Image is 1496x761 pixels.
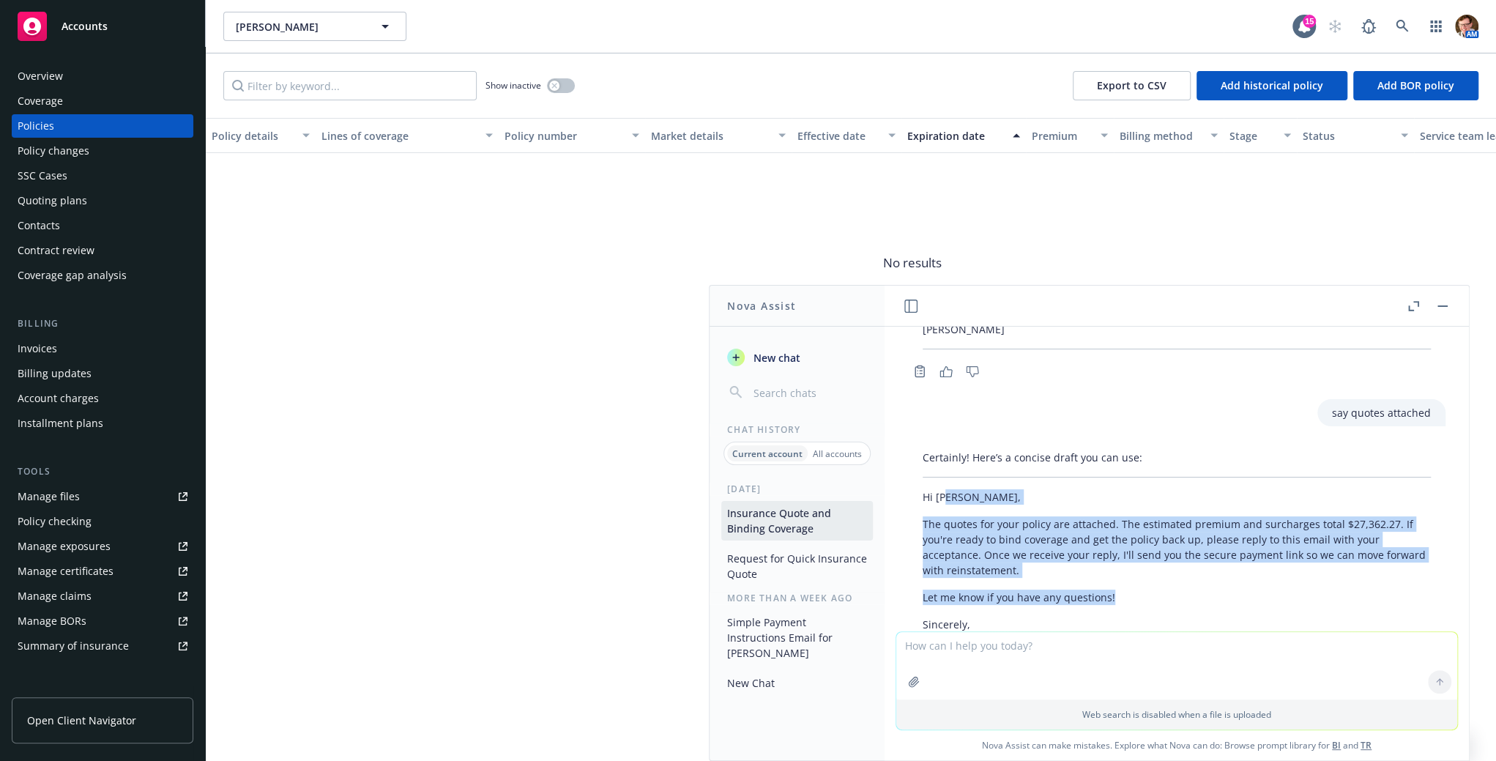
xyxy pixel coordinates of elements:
[923,489,1431,505] p: Hi [PERSON_NAME],
[12,316,193,331] div: Billing
[12,464,193,479] div: Tools
[18,412,103,435] div: Installment plans
[316,118,499,153] button: Lines of coverage
[1353,71,1478,100] button: Add BOR policy
[212,128,294,144] div: Policy details
[18,164,67,188] div: SSC Cases
[1303,15,1316,28] div: 15
[62,21,108,32] span: Accounts
[12,64,193,88] a: Overview
[1229,128,1275,144] div: Stage
[485,79,541,92] span: Show inactive
[1421,12,1451,41] a: Switch app
[1224,118,1297,153] button: Stage
[18,362,92,385] div: Billing updates
[1221,78,1323,92] span: Add historical policy
[721,671,873,695] button: New Chat
[18,64,63,88] div: Overview
[923,450,1431,465] p: Certainly! Here’s a concise draft you can use:
[18,214,60,237] div: Contacts
[18,114,54,138] div: Policies
[12,139,193,163] a: Policy changes
[18,189,87,212] div: Quoting plans
[1354,12,1383,41] a: Report a Bug
[499,118,645,153] button: Policy number
[813,448,862,460] p: All accounts
[18,609,86,633] div: Manage BORs
[1073,71,1191,100] button: Export to CSV
[18,139,89,163] div: Policy changes
[12,584,193,608] a: Manage claims
[12,412,193,435] a: Installment plans
[913,365,926,378] svg: Copy to clipboard
[1332,405,1431,420] p: say quotes attached
[223,71,477,100] input: Filter by keyword...
[12,535,193,558] a: Manage exposures
[1032,128,1092,144] div: Premium
[18,510,92,533] div: Policy checking
[18,239,94,262] div: Contract review
[12,634,193,658] a: Summary of insurance
[12,264,193,287] a: Coverage gap analysis
[1455,15,1478,38] img: photo
[236,19,362,34] span: [PERSON_NAME]
[961,361,984,382] button: Thumbs down
[12,387,193,410] a: Account charges
[721,610,873,665] button: Simple Payment Instructions Email for [PERSON_NAME]
[923,516,1431,578] p: The quotes for your policy are attached. The estimated premium and surcharges total $27,362.27. I...
[18,264,127,287] div: Coverage gap analysis
[710,423,885,436] div: Chat History
[645,118,792,153] button: Market details
[18,634,129,658] div: Summary of insurance
[18,485,80,508] div: Manage files
[1332,739,1341,751] a: BI
[1361,739,1372,751] a: TR
[751,382,867,403] input: Search chats
[12,510,193,533] a: Policy checking
[1120,128,1202,144] div: Billing method
[1114,118,1224,153] button: Billing method
[1320,12,1350,41] a: Start snowing
[12,337,193,360] a: Invoices
[321,128,477,144] div: Lines of coverage
[651,128,770,144] div: Market details
[206,118,316,153] button: Policy details
[18,89,63,113] div: Coverage
[732,448,803,460] p: Current account
[923,590,1431,605] p: Let me know if you have any questions!
[12,560,193,583] a: Manage certificates
[890,730,1463,760] span: Nova Assist can make mistakes. Explore what Nova can do: Browse prompt library for and
[505,128,623,144] div: Policy number
[721,501,873,541] button: Insurance Quote and Binding Coverage
[18,387,99,410] div: Account charges
[1297,118,1414,153] button: Status
[18,584,92,608] div: Manage claims
[1388,12,1417,41] a: Search
[12,89,193,113] a: Coverage
[1197,71,1347,100] button: Add historical policy
[905,708,1448,721] p: Web search is disabled when a file is uploaded
[12,6,193,47] a: Accounts
[12,164,193,188] a: SSC Cases
[1303,128,1392,144] div: Status
[18,337,57,360] div: Invoices
[901,118,1026,153] button: Expiration date
[1097,78,1166,92] span: Export to CSV
[18,535,111,558] div: Manage exposures
[27,713,136,728] span: Open Client Navigator
[1377,78,1454,92] span: Add BOR policy
[12,189,193,212] a: Quoting plans
[792,118,901,153] button: Effective date
[907,128,1004,144] div: Expiration date
[923,617,1431,647] p: Sincerely, [PERSON_NAME]
[18,560,113,583] div: Manage certificates
[12,609,193,633] a: Manage BORs
[721,344,873,371] button: New chat
[12,485,193,508] a: Manage files
[12,214,193,237] a: Contacts
[1026,118,1114,153] button: Premium
[12,114,193,138] a: Policies
[223,12,406,41] button: [PERSON_NAME]
[797,128,879,144] div: Effective date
